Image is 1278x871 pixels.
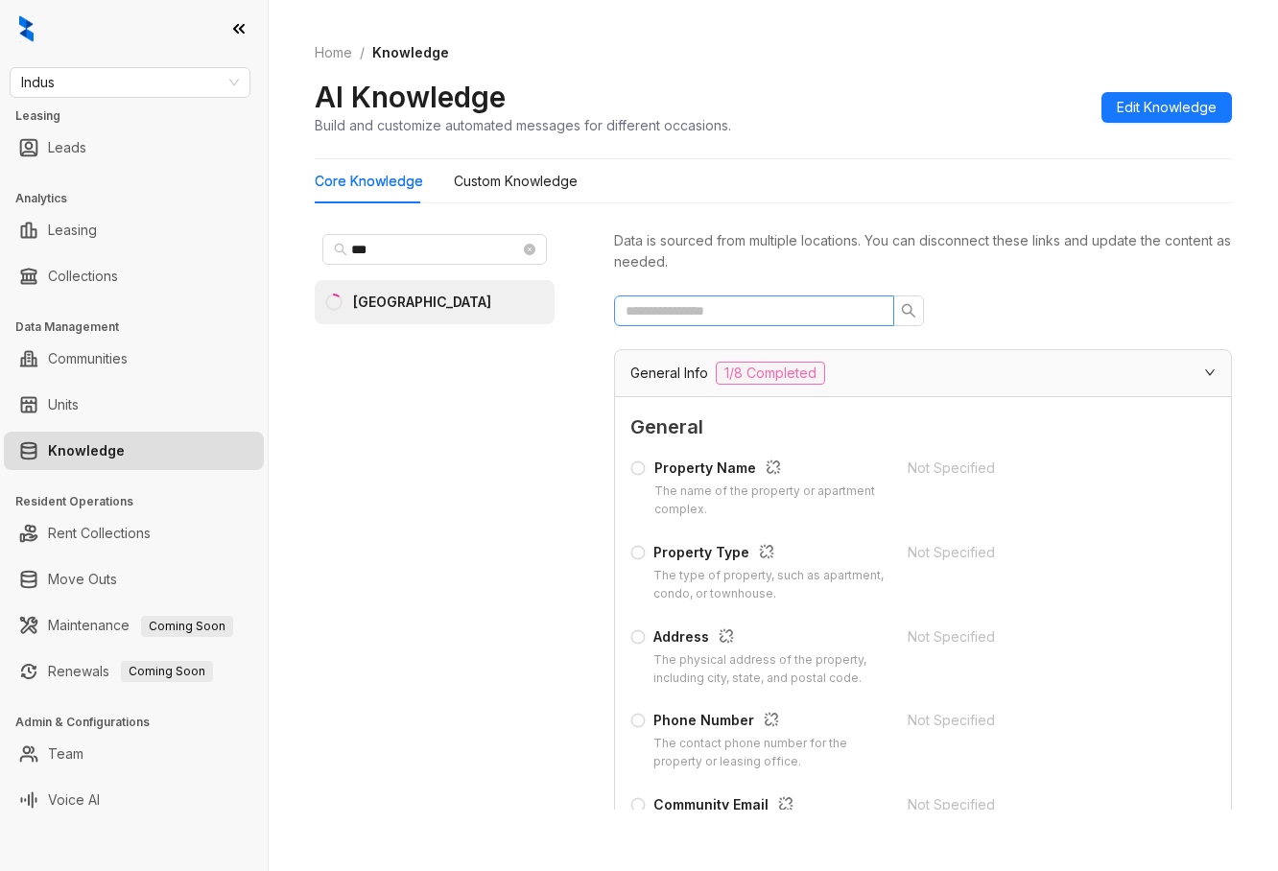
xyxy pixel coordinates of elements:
span: close-circle [524,244,535,255]
a: Move Outs [48,560,117,599]
div: Custom Knowledge [454,171,578,192]
li: Communities [4,340,264,378]
span: Edit Knowledge [1117,97,1217,118]
div: Not Specified [908,794,1162,815]
span: Coming Soon [141,616,233,637]
div: Property Type [653,542,885,567]
h3: Leasing [15,107,268,125]
a: Units [48,386,79,424]
span: Indus [21,68,239,97]
div: The name of the property or apartment complex. [654,483,886,519]
div: Not Specified [908,626,1162,647]
span: 1/8 Completed [716,362,825,385]
li: Leads [4,129,264,167]
li: Team [4,735,264,773]
span: Knowledge [372,44,449,60]
li: / [360,42,365,63]
div: Community Email [653,794,885,819]
li: Maintenance [4,606,264,645]
div: Not Specified [908,710,1162,731]
h3: Admin & Configurations [15,714,268,731]
li: Collections [4,257,264,295]
div: Not Specified [908,458,1162,479]
img: logo [19,15,34,42]
a: Team [48,735,83,773]
div: The contact phone number for the property or leasing office. [653,735,885,771]
li: Renewals [4,652,264,691]
h3: Analytics [15,190,268,207]
h2: AI Knowledge [315,79,506,115]
a: Leasing [48,211,97,249]
li: Units [4,386,264,424]
a: Knowledge [48,432,125,470]
li: Leasing [4,211,264,249]
div: General Info1/8 Completed [615,350,1231,396]
a: Leads [48,129,86,167]
div: Phone Number [653,710,885,735]
span: General [630,412,1216,442]
a: Communities [48,340,128,378]
span: search [334,243,347,256]
span: search [901,303,916,318]
div: Not Specified [908,542,1162,563]
div: Data is sourced from multiple locations. You can disconnect these links and update the content as... [614,230,1232,272]
li: Rent Collections [4,514,264,553]
a: RenewalsComing Soon [48,652,213,691]
h3: Resident Operations [15,493,268,510]
span: Coming Soon [121,661,213,682]
a: Collections [48,257,118,295]
li: Move Outs [4,560,264,599]
div: Address [653,626,885,651]
div: Core Knowledge [315,171,423,192]
a: Voice AI [48,781,100,819]
li: Voice AI [4,781,264,819]
h3: Data Management [15,318,268,336]
a: Home [311,42,356,63]
span: expanded [1204,366,1216,378]
div: [GEOGRAPHIC_DATA] [353,292,491,313]
span: General Info [630,363,708,384]
div: The physical address of the property, including city, state, and postal code. [653,651,885,688]
div: Build and customize automated messages for different occasions. [315,115,731,135]
li: Knowledge [4,432,264,470]
div: Property Name [654,458,886,483]
a: Rent Collections [48,514,151,553]
button: Edit Knowledge [1101,92,1232,123]
div: The type of property, such as apartment, condo, or townhouse. [653,567,885,603]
